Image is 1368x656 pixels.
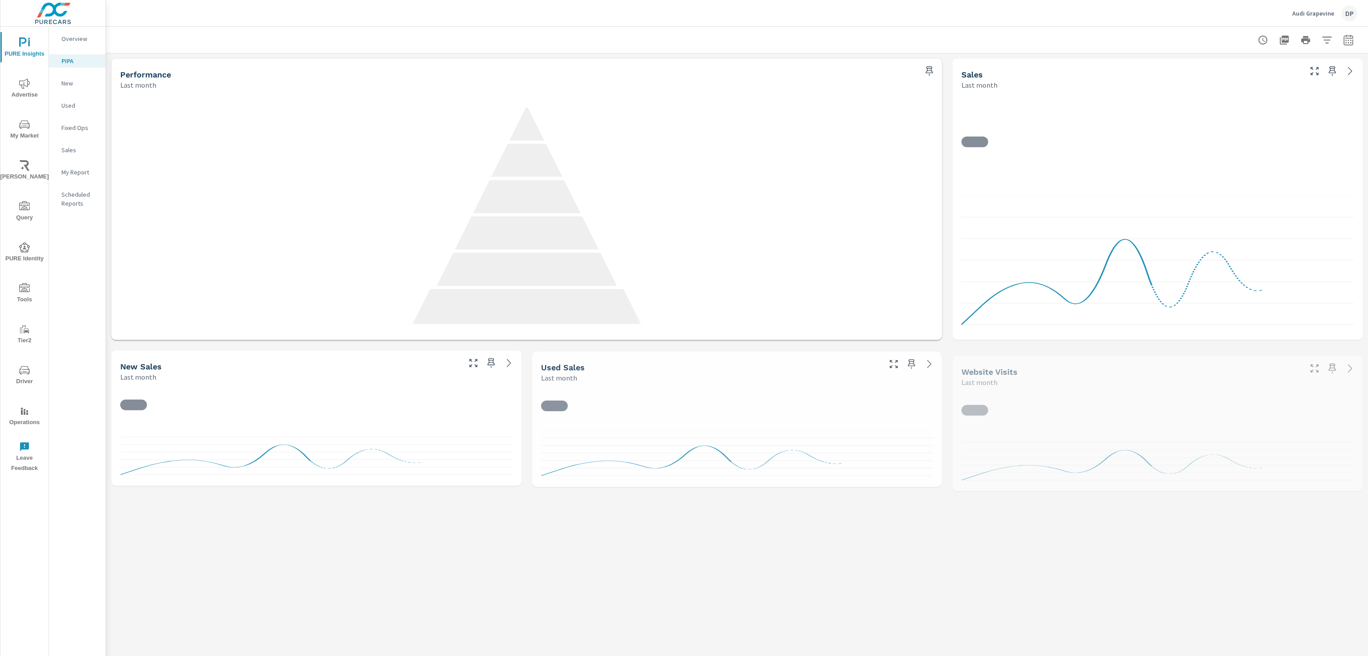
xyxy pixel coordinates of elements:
[61,146,98,154] p: Sales
[502,356,516,370] a: See more details in report
[1318,31,1336,49] button: Apply Filters
[922,357,936,371] a: See more details in report
[61,79,98,88] p: New
[61,123,98,132] p: Fixed Ops
[49,99,106,112] div: Used
[120,372,156,382] p: Last month
[1341,5,1357,21] div: DP
[61,168,98,177] p: My Report
[904,357,919,371] span: Save this to your personalized report
[49,143,106,157] div: Sales
[1343,64,1357,78] a: See more details in report
[3,119,46,141] span: My Market
[3,441,46,474] span: Leave Feedback
[3,201,46,223] span: Query
[3,37,46,59] span: PURE Insights
[61,34,98,43] p: Overview
[961,367,1018,377] h5: Website Visits
[541,363,585,372] h5: Used Sales
[1339,31,1357,49] button: Select Date Range
[1325,64,1339,78] span: Save this to your personalized report
[1325,361,1339,376] span: Save this to your personalized report
[3,78,46,100] span: Advertise
[961,70,983,79] h5: Sales
[541,373,577,383] p: Last month
[1307,64,1322,78] button: Make Fullscreen
[49,77,106,90] div: New
[49,32,106,45] div: Overview
[1297,31,1315,49] button: Print Report
[61,101,98,110] p: Used
[61,57,98,65] p: PIPA
[922,64,936,78] span: Save this to your personalized report
[3,283,46,305] span: Tools
[887,357,901,371] button: Make Fullscreen
[120,80,156,90] p: Last month
[961,377,997,388] p: Last month
[1275,31,1293,49] button: "Export Report to PDF"
[1292,9,1334,17] p: Audi Grapevine
[3,160,46,182] span: [PERSON_NAME]
[49,121,106,134] div: Fixed Ops
[120,70,171,79] h5: Performance
[61,190,98,208] p: Scheduled Reports
[49,188,106,210] div: Scheduled Reports
[0,27,49,477] div: nav menu
[484,356,498,370] span: Save this to your personalized report
[3,406,46,428] span: Operations
[120,362,162,371] h5: New Sales
[1307,361,1322,376] button: Make Fullscreen
[1343,361,1357,376] a: See more details in report
[961,80,997,90] p: Last month
[3,324,46,346] span: Tier2
[49,166,106,179] div: My Report
[466,356,480,370] button: Make Fullscreen
[49,54,106,68] div: PIPA
[3,365,46,387] span: Driver
[3,242,46,264] span: PURE Identity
